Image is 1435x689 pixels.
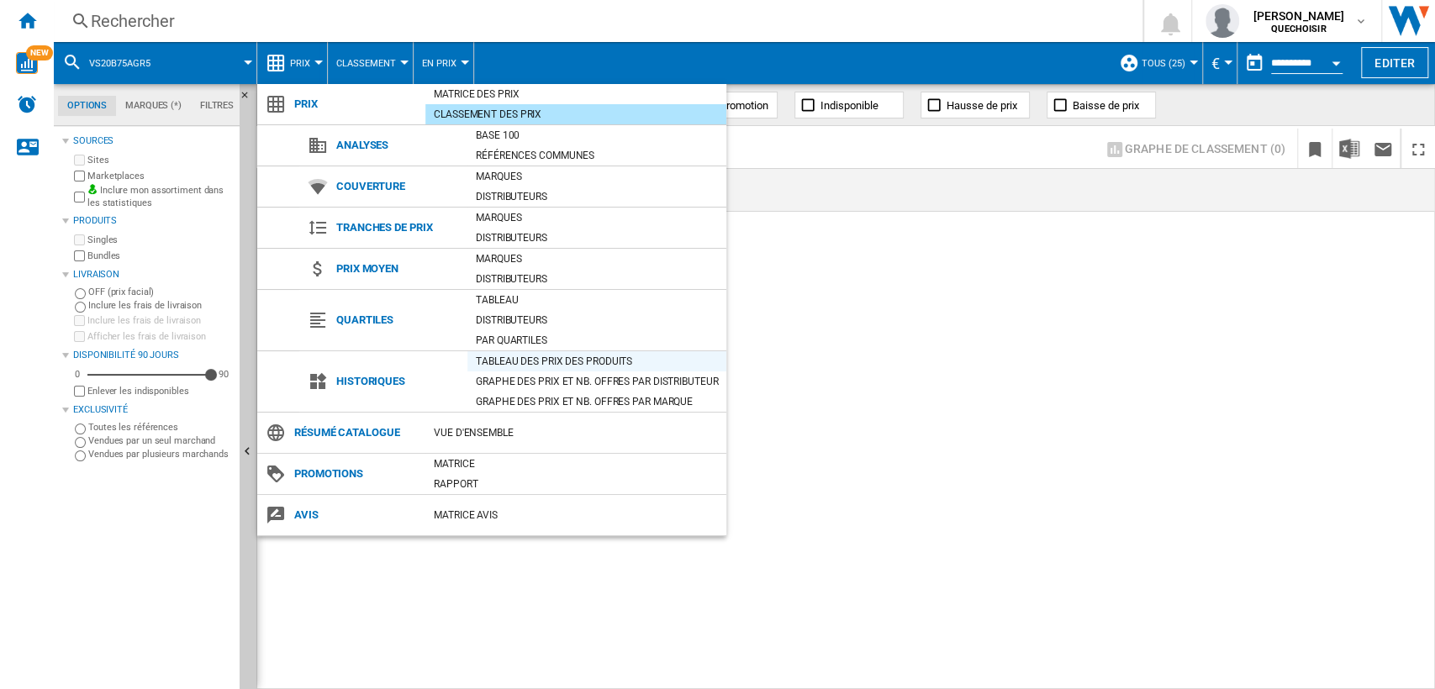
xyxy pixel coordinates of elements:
[328,175,467,198] span: Couverture
[328,216,467,239] span: Tranches de prix
[467,188,726,205] div: Distributeurs
[467,147,726,164] div: Références communes
[467,292,726,308] div: Tableau
[467,209,726,226] div: Marques
[425,507,726,523] div: Matrice AVIS
[467,229,726,246] div: Distributeurs
[328,257,467,281] span: Prix moyen
[467,393,726,410] div: Graphe des prix et nb. offres par marque
[467,353,726,370] div: Tableau des prix des produits
[467,312,726,329] div: Distributeurs
[467,250,726,267] div: Marques
[286,92,425,116] span: Prix
[328,308,467,332] span: Quartiles
[467,332,726,349] div: Par quartiles
[328,370,467,393] span: Historiques
[425,455,726,472] div: Matrice
[467,373,726,390] div: Graphe des prix et nb. offres par distributeur
[425,424,726,441] div: Vue d'ensemble
[467,168,726,185] div: Marques
[286,421,425,444] span: Résumé catalogue
[286,503,425,527] span: Avis
[467,127,726,144] div: Base 100
[425,86,726,103] div: Matrice des prix
[425,476,726,492] div: Rapport
[425,106,726,123] div: Classement des prix
[467,271,726,287] div: Distributeurs
[286,462,425,486] span: Promotions
[328,134,467,157] span: Analyses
